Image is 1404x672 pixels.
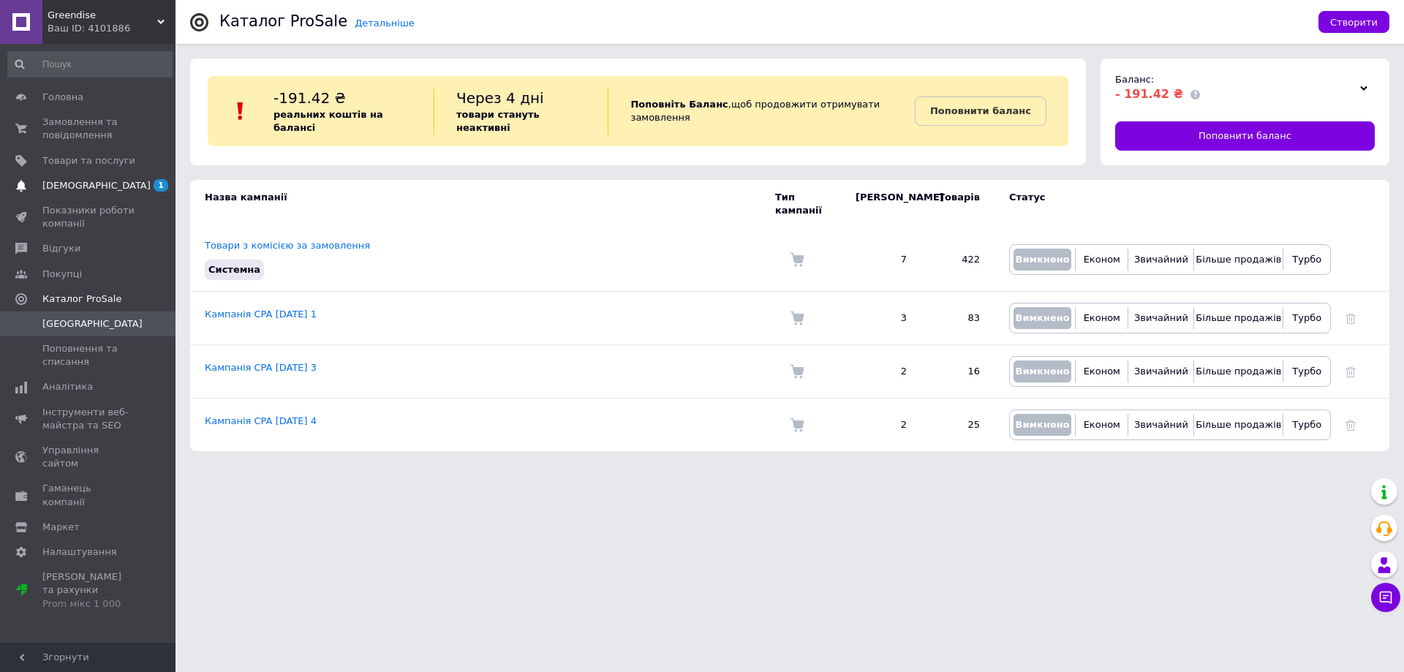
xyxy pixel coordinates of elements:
[42,380,93,393] span: Аналітика
[1198,307,1279,329] button: Більше продажів
[1014,249,1071,271] button: Вимкнено
[921,180,994,228] td: Товарів
[1371,583,1400,612] button: Чат з покупцем
[1196,419,1281,430] span: Більше продажів
[42,179,151,192] span: [DEMOGRAPHIC_DATA]
[230,100,252,122] img: :exclamation:
[841,345,921,399] td: 2
[205,240,370,251] a: Товари з комісією за замовлення
[205,309,317,320] a: Кампанія CPA [DATE] 1
[1345,419,1356,430] a: Видалити
[42,597,135,611] div: Prom мікс 1 000
[205,415,317,426] a: Кампанія CPA [DATE] 4
[1345,366,1356,377] a: Видалити
[1287,307,1326,329] button: Турбо
[42,268,82,281] span: Покупці
[1014,414,1071,436] button: Вимкнено
[915,97,1046,126] a: Поповнити баланс
[1115,74,1154,85] span: Баланс:
[1079,307,1124,329] button: Економ
[42,342,135,369] span: Поповнення та списання
[42,444,135,470] span: Управління сайтом
[1292,312,1321,323] span: Турбо
[42,91,83,104] span: Головна
[42,570,135,611] span: [PERSON_NAME] та рахунки
[1115,121,1375,151] a: Поповнити баланс
[1134,419,1188,430] span: Звичайний
[1292,419,1321,430] span: Турбо
[1198,414,1279,436] button: Більше продажів
[1079,249,1124,271] button: Економ
[273,109,383,133] b: реальних коштів на балансі
[630,99,728,110] b: Поповніть Баланс
[841,228,921,292] td: 7
[921,345,994,399] td: 16
[355,18,415,29] a: Детальніше
[790,252,804,267] img: Комісія за замовлення
[205,362,317,373] a: Кампанія CPA [DATE] 3
[608,88,914,135] div: , щоб продовжити отримувати замовлення
[1115,87,1183,101] span: - 191.42 ₴
[273,89,346,107] span: -191.42 ₴
[7,51,173,78] input: Пошук
[841,292,921,345] td: 3
[1287,360,1326,382] button: Турбо
[1318,11,1389,33] button: Створити
[456,89,544,107] span: Через 4 дні
[1015,254,1069,265] span: Вимкнено
[219,14,347,29] div: Каталог ProSale
[42,204,135,230] span: Показники роботи компанії
[1079,360,1124,382] button: Економ
[1196,312,1281,323] span: Більше продажів
[790,364,804,379] img: Комісія за замовлення
[42,317,143,331] span: [GEOGRAPHIC_DATA]
[1330,17,1378,28] span: Створити
[1079,414,1124,436] button: Економ
[1015,312,1069,323] span: Вимкнено
[1132,414,1190,436] button: Звичайний
[790,311,804,325] img: Комісія за замовлення
[42,545,117,559] span: Налаштування
[790,418,804,432] img: Комісія за замовлення
[930,105,1031,116] b: Поповнити баланс
[48,9,157,22] span: Greendise
[1015,419,1069,430] span: Вимкнено
[1196,366,1281,377] span: Більше продажів
[1287,414,1326,436] button: Турбо
[921,292,994,345] td: 83
[1084,366,1120,377] span: Економ
[1084,254,1120,265] span: Економ
[841,399,921,452] td: 2
[1132,360,1190,382] button: Звичайний
[456,109,540,133] b: товари стануть неактивні
[1287,249,1326,271] button: Турбо
[42,116,135,142] span: Замовлення та повідомлення
[1015,366,1069,377] span: Вимкнено
[1198,360,1279,382] button: Більше продажів
[42,242,80,255] span: Відгуки
[1345,312,1356,323] a: Видалити
[42,406,135,432] span: Інструменти веб-майстра та SEO
[42,292,121,306] span: Каталог ProSale
[1199,129,1291,143] span: Поповнити баланс
[1132,307,1190,329] button: Звичайний
[190,180,775,228] td: Назва кампанії
[921,228,994,292] td: 422
[1292,366,1321,377] span: Турбо
[841,180,921,228] td: [PERSON_NAME]
[921,399,994,452] td: 25
[1198,249,1279,271] button: Більше продажів
[1134,366,1188,377] span: Звичайний
[42,521,80,534] span: Маркет
[1134,254,1188,265] span: Звичайний
[1084,312,1120,323] span: Економ
[154,179,168,192] span: 1
[48,22,175,35] div: Ваш ID: 4101886
[1134,312,1188,323] span: Звичайний
[1196,254,1281,265] span: Більше продажів
[42,482,135,508] span: Гаманець компанії
[1292,254,1321,265] span: Турбо
[208,264,260,275] span: Системна
[1132,249,1190,271] button: Звичайний
[775,180,841,228] td: Тип кампанії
